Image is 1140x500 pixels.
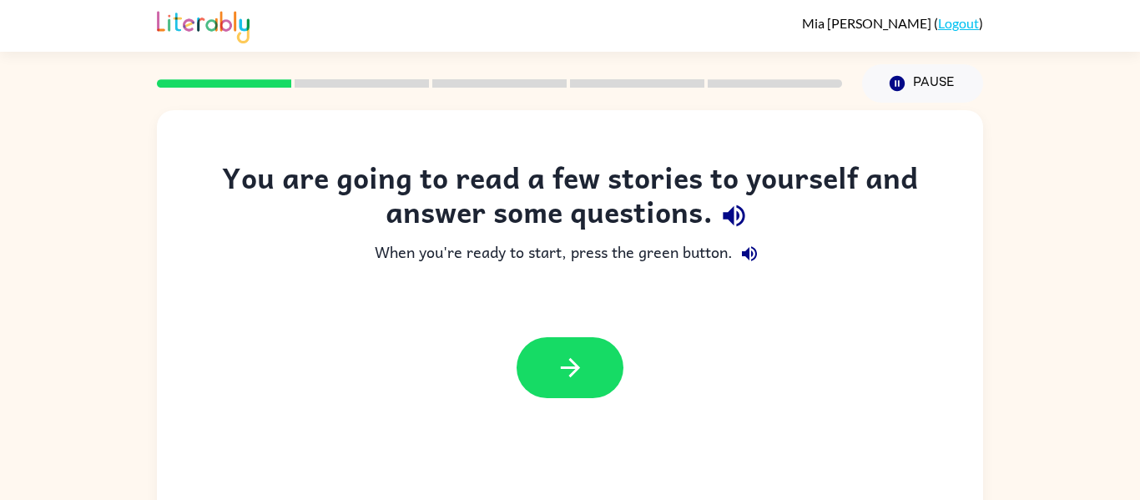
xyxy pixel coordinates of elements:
button: Pause [862,64,983,103]
div: You are going to read a few stories to yourself and answer some questions. [190,160,950,237]
span: Mia [PERSON_NAME] [802,15,934,31]
img: Literably [157,7,250,43]
div: When you're ready to start, press the green button. [190,237,950,270]
div: ( ) [802,15,983,31]
a: Logout [938,15,979,31]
